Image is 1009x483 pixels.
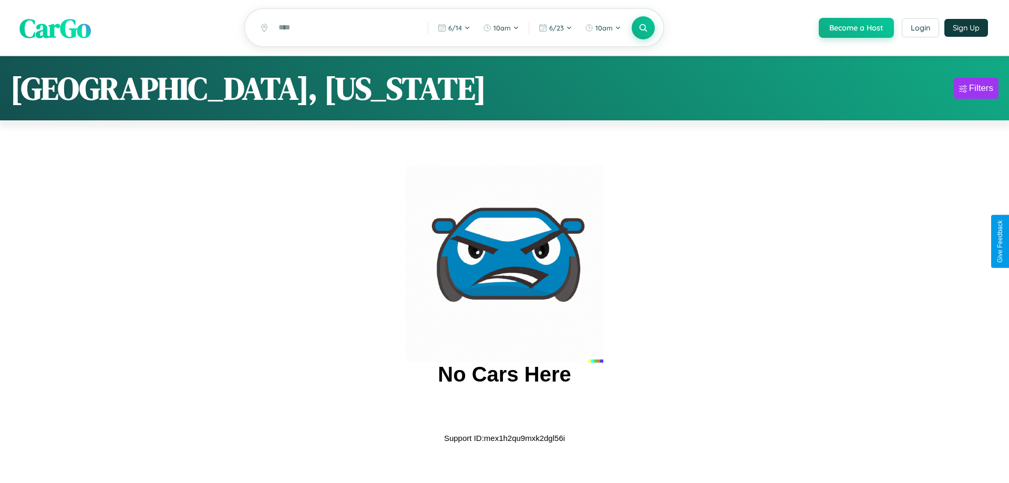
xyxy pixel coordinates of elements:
button: Sign Up [944,19,988,37]
h1: [GEOGRAPHIC_DATA], [US_STATE] [11,67,486,110]
button: Filters [954,78,998,99]
button: 6/23 [533,19,578,36]
h2: No Cars Here [438,363,571,386]
div: Filters [969,83,993,94]
span: 10am [595,24,613,32]
span: 6 / 14 [448,24,462,32]
button: 6/14 [433,19,476,36]
button: 10am [580,19,626,36]
span: CarGo [19,9,91,46]
button: 10am [478,19,524,36]
span: 6 / 23 [549,24,564,32]
img: car [406,165,603,363]
p: Support ID: mex1h2qu9mxk2dgl56i [444,431,565,445]
span: 10am [493,24,511,32]
div: Give Feedback [996,220,1004,263]
button: Become a Host [819,18,894,38]
button: Login [902,18,939,37]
